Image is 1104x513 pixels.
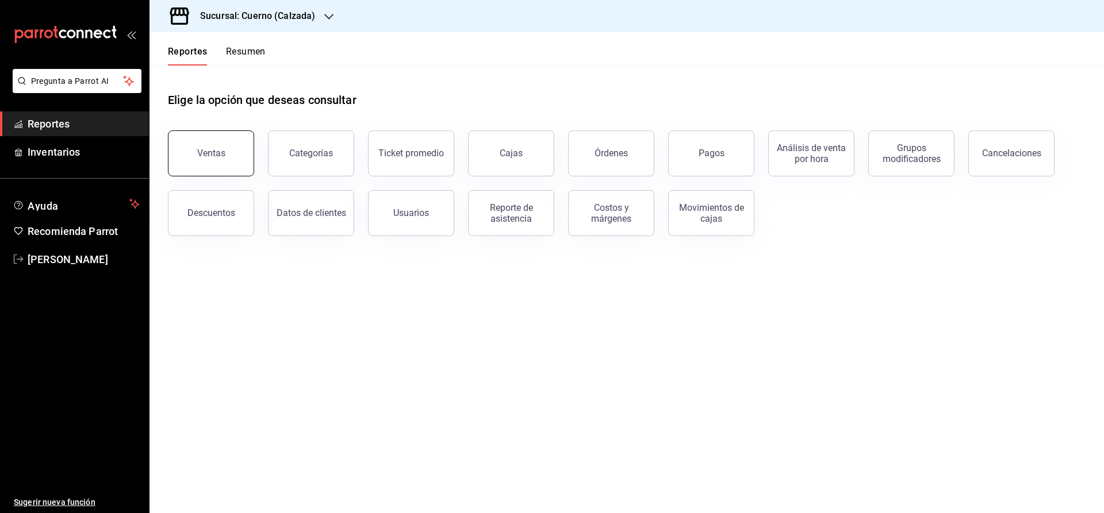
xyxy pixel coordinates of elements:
button: Órdenes [568,130,654,176]
button: Análisis de venta por hora [768,130,854,176]
div: Usuarios [393,207,429,218]
a: Pregunta a Parrot AI [8,83,141,95]
button: Pregunta a Parrot AI [13,69,141,93]
div: Ventas [197,148,225,159]
button: Grupos modificadores [868,130,954,176]
span: Reportes [28,116,140,132]
button: Movimientos de cajas [668,190,754,236]
button: Descuentos [168,190,254,236]
h1: Elige la opción que deseas consultar [168,91,356,109]
div: Grupos modificadores [876,142,947,164]
button: Ventas [168,130,254,176]
button: Datos de clientes [268,190,354,236]
div: Órdenes [595,148,628,159]
div: Categorías [289,148,333,159]
span: Recomienda Parrot [28,223,140,239]
div: Cajas [500,146,523,160]
div: Descuentos [187,207,235,218]
span: Pregunta a Parrot AI [31,75,124,87]
button: Ticket promedio [368,130,454,176]
button: Categorías [268,130,354,176]
button: open_drawer_menu [126,30,136,39]
div: Movimientos de cajas [676,202,747,224]
div: Ticket promedio [378,148,444,159]
button: Pagos [668,130,754,176]
div: navigation tabs [168,46,266,65]
div: Reporte de asistencia [476,202,547,224]
div: Análisis de venta por hora [776,142,847,164]
button: Cancelaciones [968,130,1055,176]
div: Datos de clientes [277,207,346,218]
button: Usuarios [368,190,454,236]
span: Sugerir nueva función [14,496,140,508]
a: Cajas [468,130,554,176]
div: Costos y márgenes [576,202,647,224]
span: Ayuda [28,197,125,211]
div: Cancelaciones [982,148,1041,159]
h3: Sucursal: Cuerno (Calzada) [191,9,315,23]
span: [PERSON_NAME] [28,252,140,267]
button: Costos y márgenes [568,190,654,236]
button: Reportes [168,46,208,65]
button: Reporte de asistencia [468,190,554,236]
span: Inventarios [28,144,140,160]
button: Resumen [226,46,266,65]
div: Pagos [699,148,724,159]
